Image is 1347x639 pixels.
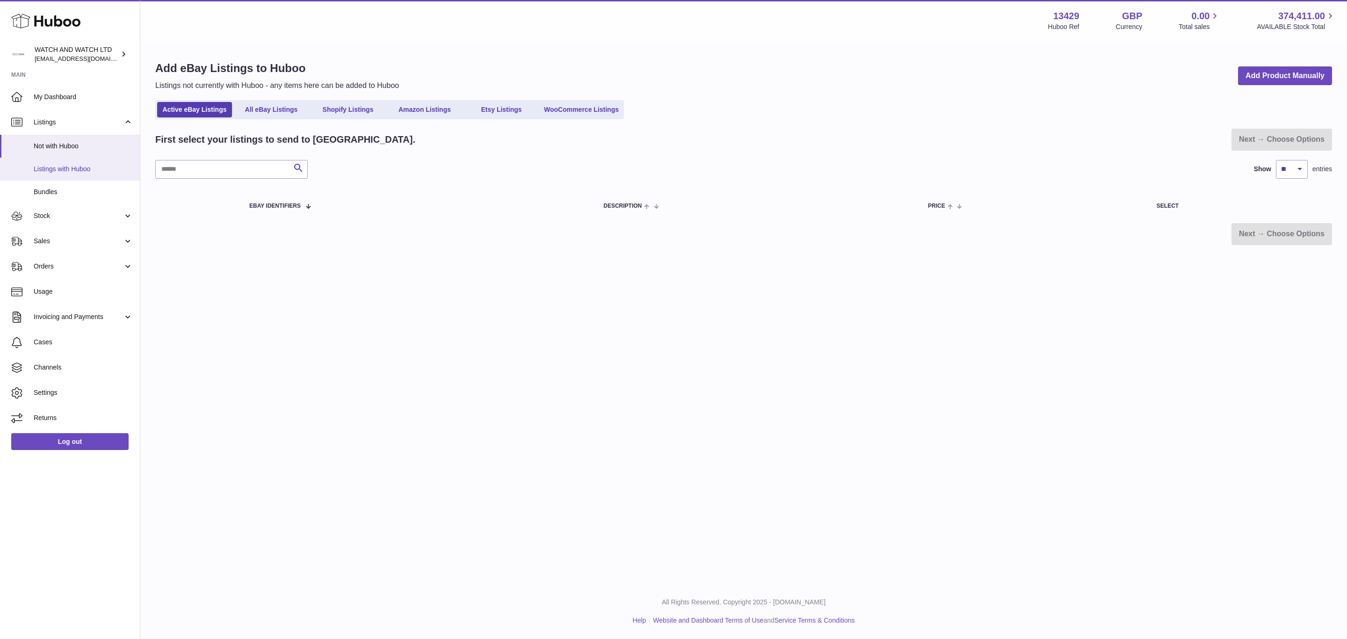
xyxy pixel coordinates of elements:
a: Shopify Listings [311,102,385,117]
p: All Rights Reserved. Copyright 2025 - [DOMAIN_NAME] [148,598,1340,607]
span: Not with Huboo [34,142,133,151]
a: 0.00 Total sales [1179,10,1220,31]
div: Select [1157,203,1323,209]
span: My Dashboard [34,93,133,102]
span: Orders [34,262,123,271]
p: Listings not currently with Huboo - any items here can be added to Huboo [155,80,399,91]
a: Log out [11,433,129,450]
span: Settings [34,388,133,397]
span: Total sales [1179,22,1220,31]
li: and [650,616,855,625]
span: Description [603,203,642,209]
span: Price [928,203,945,209]
a: Amazon Listings [387,102,462,117]
img: internalAdmin-13429@internal.huboo.com [11,47,25,61]
a: Website and Dashboard Terms of Use [653,617,763,624]
span: Bundles [34,188,133,196]
span: Usage [34,287,133,296]
span: Listings [34,118,123,127]
div: Huboo Ref [1048,22,1079,31]
strong: 13429 [1053,10,1079,22]
a: Help [633,617,646,624]
strong: GBP [1122,10,1142,22]
span: Returns [34,414,133,422]
span: Sales [34,237,123,246]
h1: Add eBay Listings to Huboo [155,61,399,76]
span: 0.00 [1192,10,1210,22]
a: Active eBay Listings [157,102,232,117]
span: Cases [34,338,133,347]
span: AVAILABLE Stock Total [1257,22,1336,31]
span: entries [1312,165,1332,174]
div: WATCH AND WATCH LTD [35,45,119,63]
a: Add Product Manually [1238,66,1332,86]
span: Listings with Huboo [34,165,133,174]
span: eBay Identifiers [249,203,301,209]
h2: First select your listings to send to [GEOGRAPHIC_DATA]. [155,133,415,146]
span: 374,411.00 [1278,10,1325,22]
span: Invoicing and Payments [34,312,123,321]
label: Show [1254,165,1271,174]
a: WooCommerce Listings [541,102,622,117]
div: Currency [1116,22,1143,31]
a: 374,411.00 AVAILABLE Stock Total [1257,10,1336,31]
a: All eBay Listings [234,102,309,117]
span: [EMAIL_ADDRESS][DOMAIN_NAME] [35,55,138,62]
a: Service Terms & Conditions [775,617,855,624]
span: Channels [34,363,133,372]
a: Etsy Listings [464,102,539,117]
span: Stock [34,211,123,220]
